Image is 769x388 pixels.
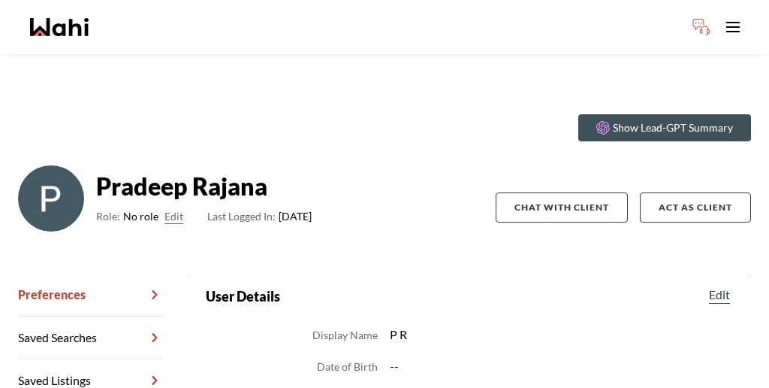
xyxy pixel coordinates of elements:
[390,356,733,376] dd: --
[30,18,89,36] a: Wahi homepage
[206,286,280,307] h2: User Details
[317,358,378,376] dt: Date of Birth
[390,325,733,344] dd: P R
[18,317,164,359] a: Saved Searches
[96,171,312,202] strong: Pradeep Rajana
[207,210,276,223] span: Last Logged In:
[18,274,164,317] a: Preferences
[312,326,378,344] dt: Display Name
[496,192,628,223] button: Chat with client
[123,208,158,226] span: No role
[207,208,312,226] span: [DATE]
[164,208,183,226] button: Edit
[613,120,733,135] p: Show Lead-GPT Summary
[578,114,751,141] button: Show Lead-GPT Summary
[706,286,733,304] button: Edit
[96,208,120,226] span: Role:
[640,192,751,223] button: Act as Client
[718,12,748,42] button: Toggle open navigation menu
[18,165,84,232] img: ACg8ocLbGLyRGxSTveY_Cj0c27uCeNBFiSjd_CL6DvXMu0x-owGxKQ=s96-c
